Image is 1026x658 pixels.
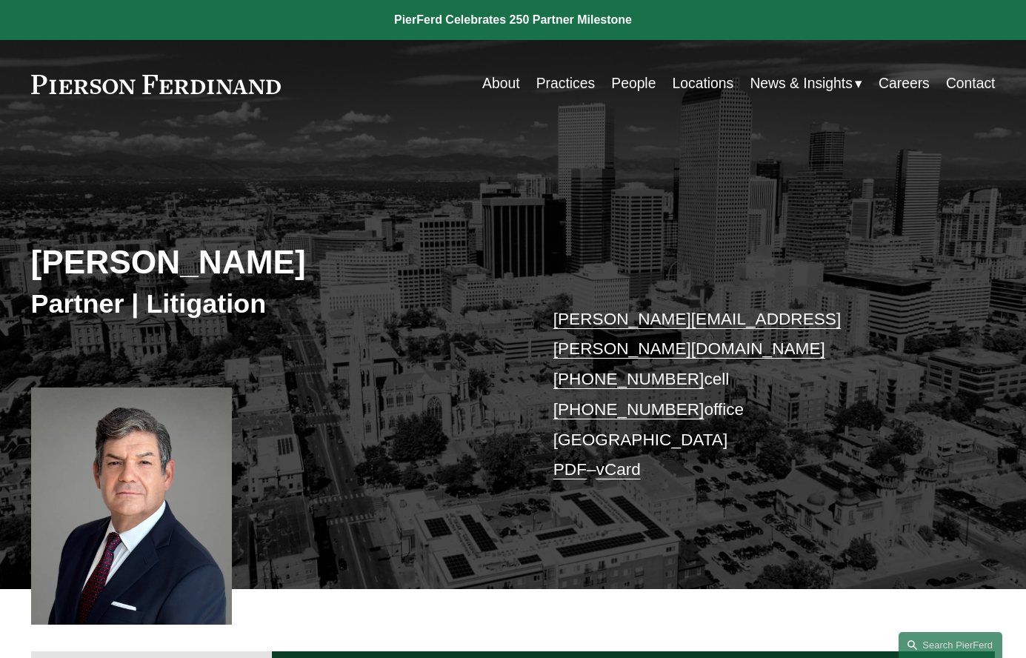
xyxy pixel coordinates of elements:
a: vCard [596,460,641,479]
a: Search this site [899,632,1002,658]
a: [PHONE_NUMBER] [553,400,704,419]
h2: [PERSON_NAME] [31,242,513,282]
span: News & Insights [750,71,852,97]
a: People [611,70,656,99]
a: [PERSON_NAME][EMAIL_ADDRESS][PERSON_NAME][DOMAIN_NAME] [553,310,842,359]
a: About [482,70,519,99]
a: PDF [553,460,587,479]
a: Practices [536,70,595,99]
a: Locations [673,70,734,99]
a: Contact [946,70,996,99]
a: [PHONE_NUMBER] [553,370,704,388]
h3: Partner | Litigation [31,288,513,320]
a: Careers [879,70,930,99]
p: cell office [GEOGRAPHIC_DATA] – [553,305,955,486]
a: folder dropdown [750,70,862,99]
